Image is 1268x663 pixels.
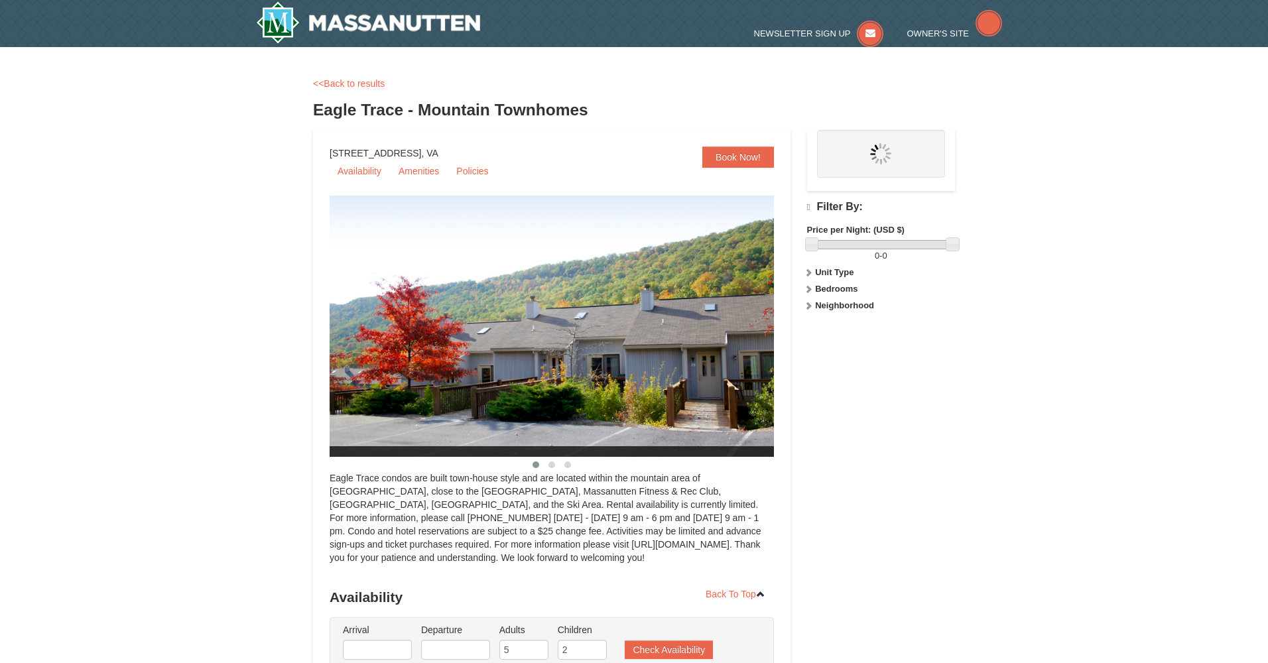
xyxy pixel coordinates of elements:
img: Massanutten Resort Logo [256,1,480,44]
label: Adults [499,623,548,636]
a: Amenities [391,161,447,181]
span: 0 [875,251,879,261]
img: 19218983-1-9b289e55.jpg [330,196,807,457]
div: Eagle Trace condos are built town-house style and are located within the mountain area of [GEOGRA... [330,471,774,577]
a: Back To Top [697,584,774,604]
span: 0 [882,251,887,261]
span: Newsletter Sign Up [754,29,851,38]
label: Arrival [343,623,412,636]
strong: Price per Night: (USD $) [807,225,905,235]
span: Owner's Site [907,29,970,38]
label: Departure [421,623,490,636]
label: Children [558,623,607,636]
a: Availability [330,161,389,181]
img: wait.gif [870,143,891,164]
button: Check Availability [625,640,713,659]
a: Massanutten Resort [256,1,480,44]
strong: Neighborhood [815,300,874,310]
a: Newsletter Sign Up [754,29,884,38]
a: <<Back to results [313,78,385,89]
h3: Eagle Trace - Mountain Townhomes [313,97,955,123]
h4: Filter By: [807,201,955,213]
strong: Bedrooms [815,284,857,294]
h3: Availability [330,584,774,611]
label: - [807,249,955,263]
strong: Unit Type [815,267,854,277]
a: Policies [448,161,496,181]
a: Owner's Site [907,29,1003,38]
a: Book Now! [702,147,774,168]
